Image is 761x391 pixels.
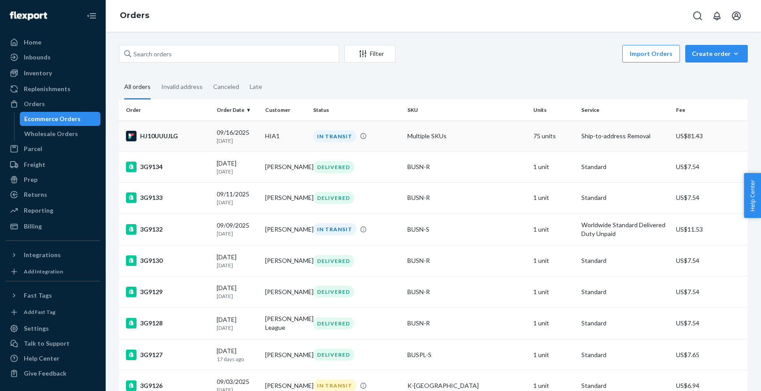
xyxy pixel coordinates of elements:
[24,324,49,333] div: Settings
[530,213,578,245] td: 1 unit
[217,199,258,206] p: [DATE]
[344,45,395,63] button: Filter
[672,277,748,307] td: US$7.54
[126,287,210,297] div: 3G9129
[126,350,210,360] div: 3G9127
[217,292,258,300] p: [DATE]
[217,190,258,206] div: 09/11/2025
[262,151,310,182] td: [PERSON_NAME]
[530,121,578,151] td: 75 units
[217,137,258,144] p: [DATE]
[672,307,748,339] td: US$7.54
[24,222,42,231] div: Billing
[407,381,526,390] div: K-[GEOGRAPHIC_DATA]
[126,131,210,141] div: HJ10UUUJLG
[119,45,339,63] input: Search orders
[217,262,258,269] p: [DATE]
[5,366,100,380] button: Give Feedback
[5,336,100,350] a: Talk to Support
[672,151,748,182] td: US$7.54
[5,219,100,233] a: Billing
[126,318,210,328] div: 3G9128
[530,151,578,182] td: 1 unit
[126,162,210,172] div: 3G9134
[581,319,669,328] p: Standard
[217,315,258,332] div: [DATE]
[530,182,578,213] td: 1 unit
[5,173,100,187] a: Prep
[345,49,395,58] div: Filter
[24,114,81,123] div: Ecommerce Orders
[217,324,258,332] p: [DATE]
[672,245,748,276] td: US$7.54
[126,224,210,235] div: 3G9132
[5,321,100,336] a: Settings
[672,100,748,121] th: Fee
[5,158,100,172] a: Freight
[5,35,100,49] a: Home
[250,75,262,98] div: Late
[310,100,404,121] th: Status
[5,248,100,262] button: Integrations
[262,245,310,276] td: [PERSON_NAME]
[126,192,210,203] div: 3G9133
[24,38,41,47] div: Home
[24,100,45,108] div: Orders
[530,245,578,276] td: 1 unit
[689,7,706,25] button: Open Search Box
[313,349,354,361] div: DELIVERED
[20,127,101,141] a: Wholesale Orders
[126,380,210,391] div: 3G9126
[407,288,526,296] div: BUSN-R
[24,354,59,363] div: Help Center
[217,221,258,237] div: 09/09/2025
[5,66,100,80] a: Inventory
[708,7,726,25] button: Open notifications
[5,306,100,318] a: Add Fast Tag
[217,355,258,363] p: 17 days ago
[313,161,354,173] div: DELIVERED
[692,49,741,58] div: Create order
[744,173,761,218] button: Help Center
[217,159,258,175] div: [DATE]
[313,130,356,142] div: IN TRANSIT
[24,144,42,153] div: Parcel
[24,291,52,300] div: Fast Tags
[24,190,47,199] div: Returns
[581,350,669,359] p: Standard
[24,53,51,62] div: Inbounds
[262,182,310,213] td: [PERSON_NAME]
[313,317,354,329] div: DELIVERED
[407,350,526,359] div: BUSPL-S
[10,11,47,20] img: Flexport logo
[262,121,310,151] td: HIA1
[672,121,748,151] td: US$81.43
[24,251,61,259] div: Integrations
[581,162,669,171] p: Standard
[24,69,52,77] div: Inventory
[578,121,672,151] td: Ship-to-address Removal
[581,381,669,390] p: Standard
[24,268,63,275] div: Add Integration
[262,277,310,307] td: [PERSON_NAME]
[622,45,680,63] button: Import Orders
[217,284,258,300] div: [DATE]
[217,230,258,237] p: [DATE]
[24,308,55,316] div: Add Fast Tag
[5,288,100,302] button: Fast Tags
[5,203,100,218] a: Reporting
[5,266,100,277] a: Add Integration
[119,100,213,121] th: Order
[313,223,356,235] div: IN TRANSIT
[672,213,748,245] td: US$11.53
[404,121,530,151] td: Multiple SKUs
[213,75,239,98] div: Canceled
[404,100,530,121] th: SKU
[407,319,526,328] div: BUSN-R
[407,225,526,234] div: BUSN-S
[407,162,526,171] div: BUSN-R
[124,75,151,100] div: All orders
[578,100,672,121] th: Service
[262,307,310,339] td: [PERSON_NAME] League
